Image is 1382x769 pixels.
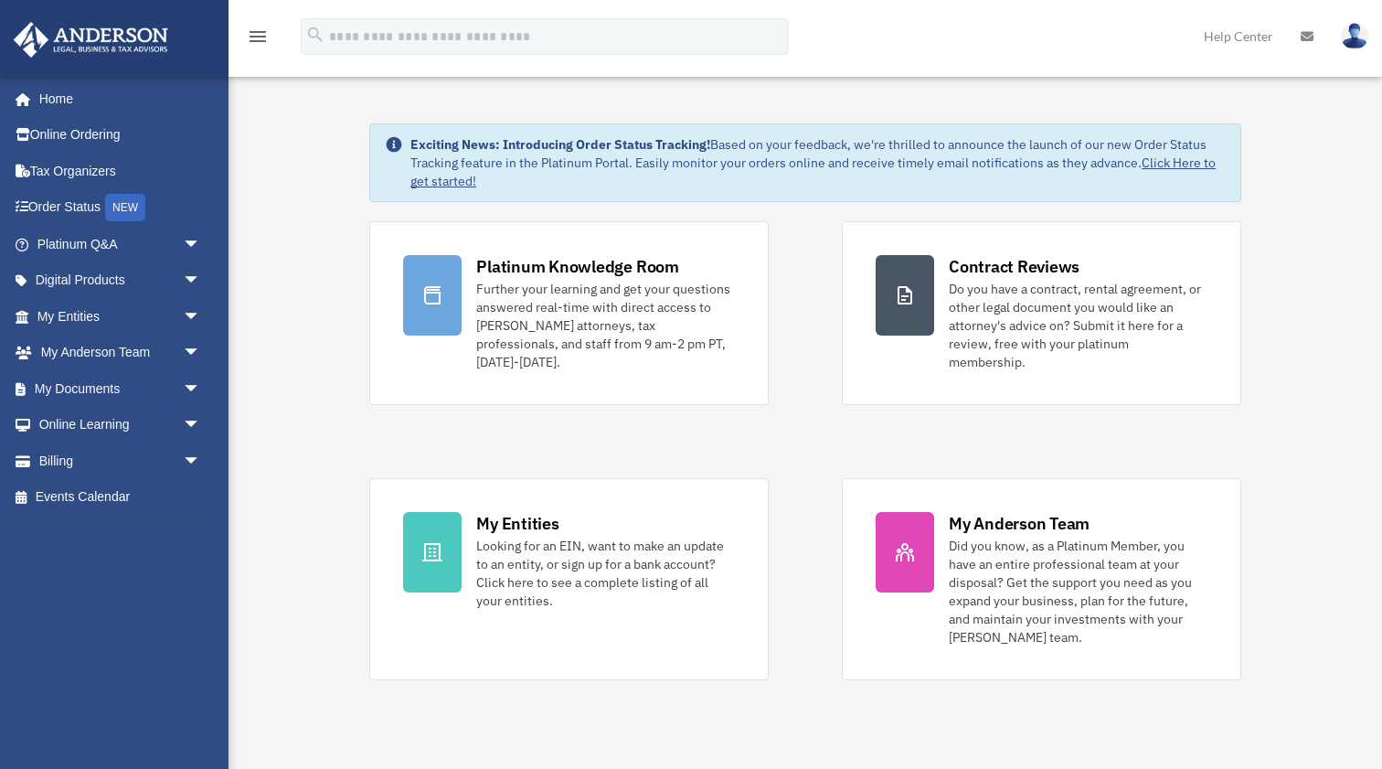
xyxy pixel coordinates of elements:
[949,280,1207,371] div: Do you have a contract, rental agreement, or other legal document you would like an attorney's ad...
[183,226,219,263] span: arrow_drop_down
[410,135,1226,190] div: Based on your feedback, we're thrilled to announce the launch of our new Order Status Tracking fe...
[13,226,229,262] a: Platinum Q&Aarrow_drop_down
[949,255,1079,278] div: Contract Reviews
[1341,23,1368,49] img: User Pic
[13,370,229,407] a: My Documentsarrow_drop_down
[13,479,229,516] a: Events Calendar
[183,298,219,336] span: arrow_drop_down
[183,335,219,372] span: arrow_drop_down
[305,25,325,45] i: search
[949,512,1090,535] div: My Anderson Team
[842,478,1241,680] a: My Anderson Team Did you know, as a Platinum Member, you have an entire professional team at your...
[183,262,219,300] span: arrow_drop_down
[247,26,269,48] i: menu
[105,194,145,221] div: NEW
[183,370,219,408] span: arrow_drop_down
[13,189,229,227] a: Order StatusNEW
[8,22,174,58] img: Anderson Advisors Platinum Portal
[247,32,269,48] a: menu
[13,80,219,117] a: Home
[183,407,219,444] span: arrow_drop_down
[369,221,769,405] a: Platinum Knowledge Room Further your learning and get your questions answered real-time with dire...
[410,136,710,153] strong: Exciting News: Introducing Order Status Tracking!
[476,512,558,535] div: My Entities
[949,537,1207,646] div: Did you know, as a Platinum Member, you have an entire professional team at your disposal? Get th...
[476,280,735,371] div: Further your learning and get your questions answered real-time with direct access to [PERSON_NAM...
[842,221,1241,405] a: Contract Reviews Do you have a contract, rental agreement, or other legal document you would like...
[13,117,229,154] a: Online Ordering
[476,255,679,278] div: Platinum Knowledge Room
[13,407,229,443] a: Online Learningarrow_drop_down
[13,262,229,299] a: Digital Productsarrow_drop_down
[410,155,1216,189] a: Click Here to get started!
[183,443,219,480] span: arrow_drop_down
[13,443,229,479] a: Billingarrow_drop_down
[476,537,735,610] div: Looking for an EIN, want to make an update to an entity, or sign up for a bank account? Click her...
[13,298,229,335] a: My Entitiesarrow_drop_down
[369,478,769,680] a: My Entities Looking for an EIN, want to make an update to an entity, or sign up for a bank accoun...
[13,153,229,189] a: Tax Organizers
[13,335,229,371] a: My Anderson Teamarrow_drop_down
